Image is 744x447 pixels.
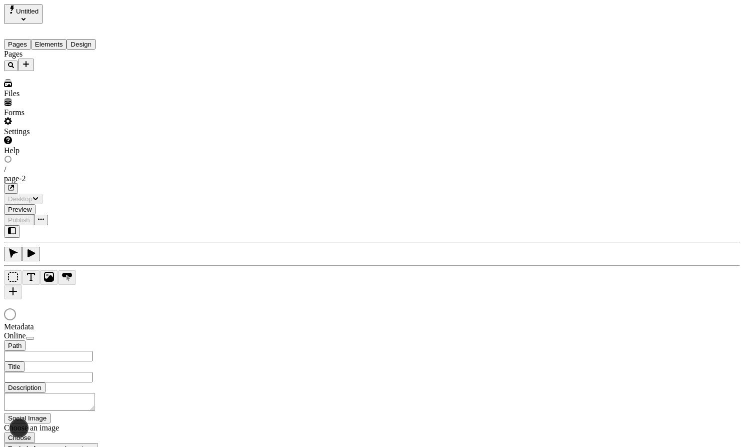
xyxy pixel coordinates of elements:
div: Files [4,89,124,98]
button: Description [4,382,46,393]
span: Preview [8,206,32,213]
button: Button [58,270,76,285]
span: Online [4,331,26,340]
button: Choose [4,432,35,443]
button: Text [22,270,40,285]
button: Preview [4,204,36,215]
button: Design [67,39,96,50]
div: Settings [4,127,124,136]
span: Desktop [8,195,33,203]
button: Select site [4,4,43,24]
button: Title [4,361,25,372]
span: Choose [8,434,31,441]
button: Publish [4,215,34,225]
div: Forms [4,108,124,117]
div: / [4,165,740,174]
div: Pages [4,50,124,59]
div: page-2 [4,174,740,183]
button: Desktop [4,194,43,204]
button: Path [4,340,26,351]
button: Social Image [4,413,51,423]
div: Choose an image [4,423,124,432]
span: Publish [8,216,30,224]
div: Metadata [4,322,124,331]
span: Untitled [16,8,39,15]
div: Help [4,146,124,155]
button: Add new [18,59,34,71]
button: Image [40,270,58,285]
button: Box [4,270,22,285]
button: Pages [4,39,31,50]
button: Elements [31,39,67,50]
